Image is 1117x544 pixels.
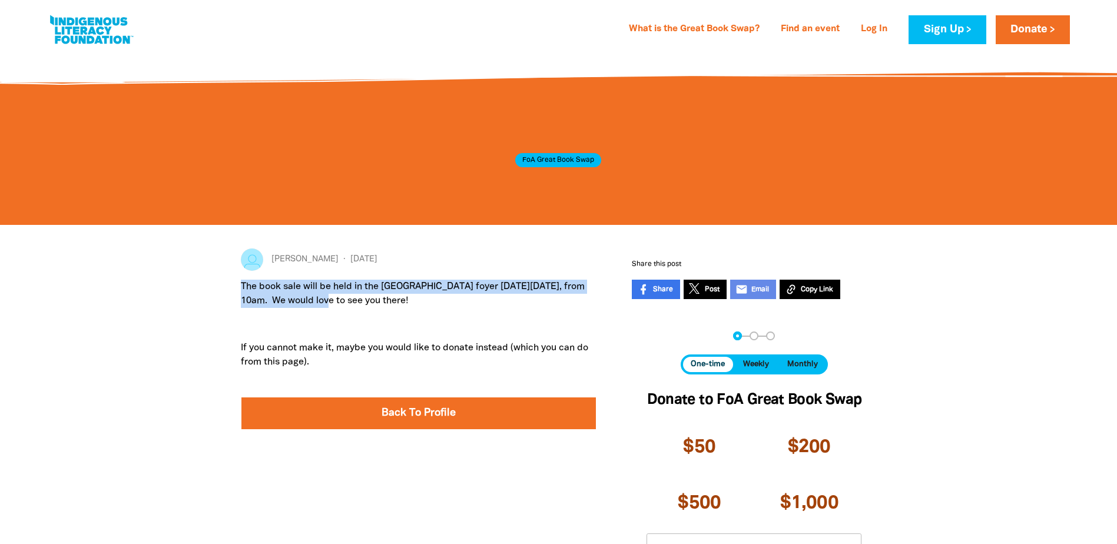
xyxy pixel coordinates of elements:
[750,331,758,340] button: Navigate to step 2 of 3 to enter your details
[684,280,727,299] a: Post
[751,284,769,295] span: Email
[801,284,833,295] span: Copy Link
[632,280,680,299] a: Share
[787,360,818,368] span: Monthly
[996,15,1070,44] a: Donate
[622,20,767,39] a: What is the Great Book Swap?
[241,397,596,429] a: Back To Profile
[678,495,721,512] span: $500
[705,284,720,295] span: Post
[788,439,831,456] span: $200
[735,283,748,296] i: email
[691,360,725,368] span: One-time
[735,357,777,371] button: Weekly
[241,280,597,308] p: The book sale will be held in the [GEOGRAPHIC_DATA] foyer [DATE][DATE], from 10am. We would love ...
[683,439,715,456] span: $50
[647,477,752,529] button: $500
[730,280,776,299] a: emailEmail
[854,20,894,39] a: Log In
[743,360,769,368] span: Weekly
[766,331,775,340] button: Navigate to step 3 of 3 to enter your payment details
[683,357,733,371] button: One-time
[909,15,986,44] a: Sign Up
[757,477,862,529] button: $1,000
[241,341,597,369] p: If you cannot make it, maybe you would like to donate instead (which you can do from this page).
[653,284,673,295] span: Share
[757,422,862,473] button: $200
[632,261,681,267] span: Share this post
[647,422,752,473] button: $50
[339,253,377,266] span: [DATE]
[647,389,861,412] h2: Donate to FoA Great Book Swap
[780,495,838,512] span: $1,000
[515,153,601,167] span: FoA Great Book Swap
[733,331,742,340] button: Navigate to step 1 of 3 to enter your donation amount
[681,354,828,374] div: Donation frequency
[779,357,826,371] button: Monthly
[780,280,840,299] button: Copy Link
[774,20,847,39] a: Find an event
